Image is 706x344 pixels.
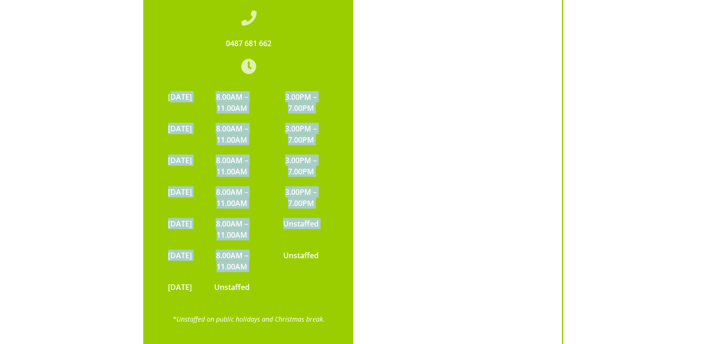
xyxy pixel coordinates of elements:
[163,245,196,277] td: [DATE]
[267,245,334,277] td: Unstaffed
[163,150,196,182] td: [DATE]
[163,182,196,213] td: [DATE]
[163,277,196,297] td: [DATE]
[196,87,268,118] td: 8.00AM – 11.00AM
[267,213,334,245] td: Unstaffed
[226,38,272,48] a: 0487 681 662
[196,182,268,213] td: 8.00AM – 11.00AM
[196,213,268,245] td: 8.00AM – 11.00AM
[163,87,196,118] td: [DATE]
[196,118,268,150] td: 8.00AM – 11.00AM
[196,245,268,277] td: 8.00AM – 11.00AM
[163,118,196,150] td: [DATE]
[196,150,268,182] td: 8.00AM – 11.00AM
[163,213,196,245] td: [DATE]
[173,315,325,323] a: *Unstaffed on public holidays and Christmas break.
[267,150,334,182] td: 3.00PM – 7.00PM
[267,182,334,213] td: 3.00PM – 7.00PM
[196,277,268,297] td: Unstaffed
[267,118,334,150] td: 3.00PM – 7.00PM
[267,87,334,118] td: 3.00PM – 7.00PM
